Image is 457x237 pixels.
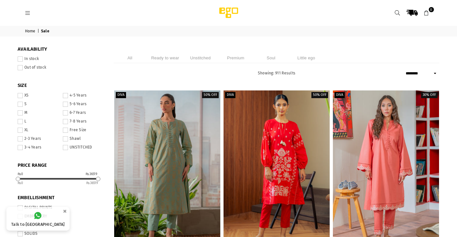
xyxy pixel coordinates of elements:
[63,128,104,133] label: Free Size
[392,7,403,19] a: Search
[114,53,146,63] li: All
[86,173,97,176] div: ₨36519
[202,92,219,98] label: 50% off
[38,29,40,34] span: |
[258,71,295,75] span: Showing: 911 Results
[149,53,181,63] li: Ready to wear
[116,92,126,98] label: Diva
[18,128,59,133] label: XL
[86,181,98,185] ins: 36519
[18,173,23,176] div: ₨0
[22,10,34,15] a: Menu
[25,29,37,34] a: Home
[63,93,104,98] label: 4-5 Years
[18,82,104,89] span: SIZE
[18,93,59,98] label: XS
[184,53,216,63] li: Unstitched
[20,26,437,37] nav: breadcrumbs
[18,205,104,210] label: DIGITAL PRINTS
[18,56,104,62] label: In stock
[334,92,345,98] label: Diva
[18,119,59,124] label: L
[421,7,432,19] a: 0
[61,206,69,216] button: ×
[6,207,70,231] a: Talk to [GEOGRAPHIC_DATA]
[18,110,59,115] label: M
[63,136,104,141] label: Shawl
[429,7,434,12] span: 0
[63,119,104,124] label: 7-8 Years
[41,29,50,34] span: Sale
[255,53,287,63] li: Soul
[63,110,104,115] label: 6-7 Years
[18,46,104,53] span: Availability
[290,53,322,63] li: Little ego
[201,6,256,19] img: Ego
[18,195,104,201] span: EMBELLISHMENT
[18,162,104,169] span: PRICE RANGE
[18,65,104,70] label: Out of stock
[63,145,104,150] label: UNSTITCHED
[18,231,104,236] label: SOLIDS
[311,92,328,98] label: 50% off
[225,92,235,98] label: Diva
[18,136,59,141] label: 2-3 Years
[18,102,59,107] label: S
[63,102,104,107] label: 5-6 Years
[220,53,252,63] li: Premium
[421,92,437,98] label: 30% off
[18,145,59,150] label: 3-4 Years
[18,181,23,185] ins: 0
